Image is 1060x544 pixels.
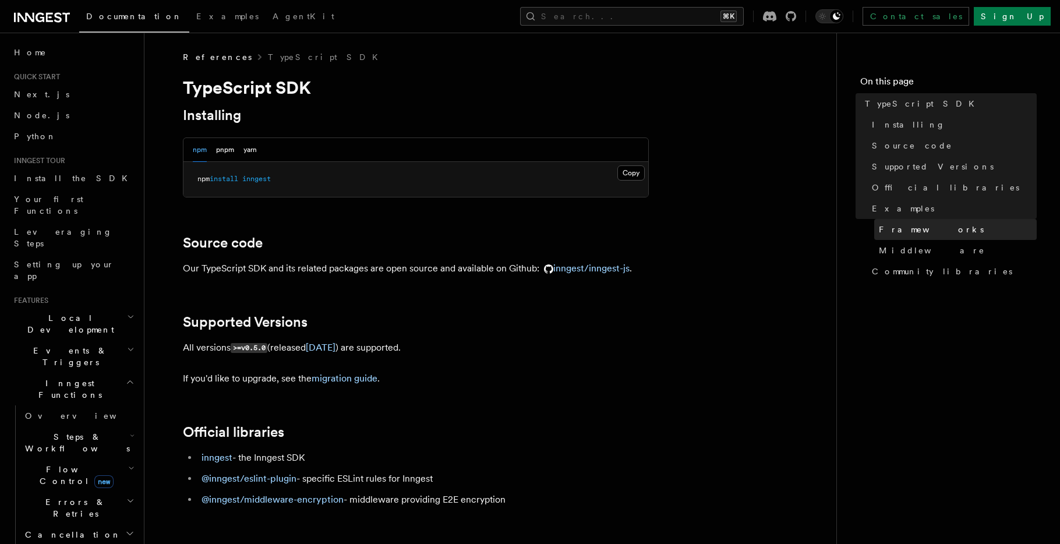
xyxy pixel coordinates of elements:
span: Your first Functions [14,195,83,216]
button: Inngest Functions [9,373,137,405]
a: TypeScript SDK [268,51,385,63]
span: Installing [872,119,945,130]
a: Your first Functions [9,189,137,221]
p: Our TypeScript SDK and its related packages are open source and available on Github: . [183,260,649,277]
h1: TypeScript SDK [183,77,649,98]
a: Next.js [9,84,137,105]
span: Errors & Retries [20,496,126,520]
span: Next.js [14,90,69,99]
button: Search...⌘K [520,7,744,26]
button: yarn [243,138,257,162]
span: Documentation [86,12,182,21]
span: TypeScript SDK [865,98,981,109]
span: Local Development [9,312,127,335]
a: Overview [20,405,137,426]
a: AgentKit [266,3,341,31]
span: Middleware [879,245,985,256]
span: Examples [196,12,259,21]
a: Home [9,42,137,63]
span: install [210,175,238,183]
span: Cancellation [20,529,121,541]
span: Steps & Workflows [20,431,130,454]
button: Flow Controlnew [20,459,137,492]
a: inngest/inngest-js [539,263,630,274]
h4: On this page [860,75,1037,93]
a: Installing [183,107,241,123]
button: pnpm [216,138,234,162]
a: Contact sales [863,7,969,26]
span: Home [14,47,47,58]
code: >=v0.5.0 [231,343,267,353]
span: npm [197,175,210,183]
span: Inngest Functions [9,377,126,401]
a: Examples [867,198,1037,219]
a: Community libraries [867,261,1037,282]
span: Node.js [14,111,69,120]
button: Errors & Retries [20,492,137,524]
span: Python [14,132,56,141]
p: If you'd like to upgrade, see the . [183,370,649,387]
a: Middleware [874,240,1037,261]
a: Documentation [79,3,189,33]
a: Node.js [9,105,137,126]
span: Community libraries [872,266,1012,277]
a: migration guide [312,373,377,384]
span: AgentKit [273,12,334,21]
a: Setting up your app [9,254,137,287]
span: Examples [872,203,934,214]
span: inngest [242,175,271,183]
span: Frameworks [879,224,984,235]
a: Leveraging Steps [9,221,137,254]
a: Installing [867,114,1037,135]
a: Source code [183,235,263,251]
a: Install the SDK [9,168,137,189]
span: Flow Control [20,464,128,487]
span: Events & Triggers [9,345,127,368]
span: Features [9,296,48,305]
button: Events & Triggers [9,340,137,373]
li: - the Inngest SDK [198,450,649,466]
a: TypeScript SDK [860,93,1037,114]
button: Steps & Workflows [20,426,137,459]
span: Overview [25,411,145,421]
a: @inngest/eslint-plugin [202,473,296,484]
button: Copy [617,165,645,181]
a: Official libraries [867,177,1037,198]
a: Sign Up [974,7,1051,26]
a: Supported Versions [867,156,1037,177]
a: inngest [202,452,232,463]
a: Examples [189,3,266,31]
a: [DATE] [306,342,335,353]
a: Frameworks [874,219,1037,240]
span: Leveraging Steps [14,227,112,248]
button: npm [193,138,207,162]
a: Source code [867,135,1037,156]
kbd: ⌘K [720,10,737,22]
a: @inngest/middleware-encryption [202,494,344,505]
button: Toggle dark mode [815,9,843,23]
li: - specific ESLint rules for Inngest [198,471,649,487]
li: - middleware providing E2E encryption [198,492,649,508]
a: Official libraries [183,424,284,440]
span: Inngest tour [9,156,65,165]
span: Install the SDK [14,174,135,183]
a: Supported Versions [183,314,308,330]
span: Setting up your app [14,260,114,281]
span: Official libraries [872,182,1019,193]
a: Python [9,126,137,147]
span: References [183,51,252,63]
span: new [94,475,114,488]
span: Supported Versions [872,161,994,172]
p: All versions (released ) are supported. [183,340,649,356]
span: Source code [872,140,952,151]
button: Local Development [9,308,137,340]
span: Quick start [9,72,60,82]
